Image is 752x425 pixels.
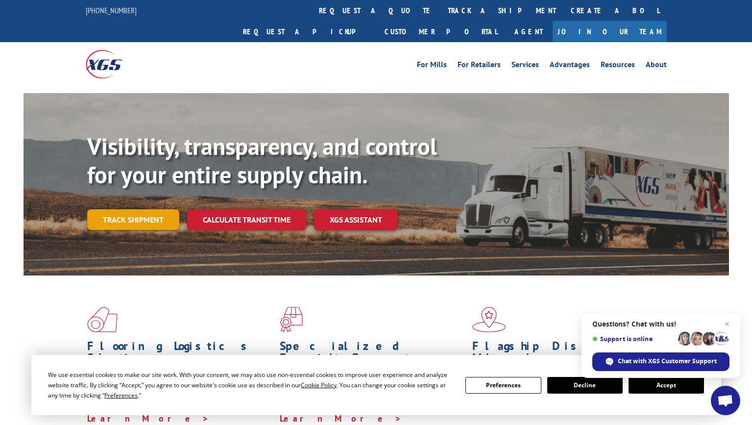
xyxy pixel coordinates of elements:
[458,61,501,72] a: For Retailers
[417,61,447,72] a: For Mills
[465,377,541,394] button: Preferences
[601,61,635,72] a: Resources
[280,307,303,332] img: xgs-icon-focused-on-flooring-red
[314,209,398,230] a: XGS ASSISTANT
[511,61,539,72] a: Services
[472,307,506,332] img: xgs-icon-flagship-distribution-model-red
[87,340,272,369] h1: Flooring Logistics Solutions
[377,21,505,42] a: Customer Portal
[31,355,721,415] div: Cookie Consent Prompt
[87,413,209,424] a: Learn More >
[592,320,729,328] span: Questions? Chat with us!
[592,352,729,371] div: Chat with XGS Customer Support
[87,209,179,230] a: Track shipment
[472,340,657,369] h1: Flagship Distribution Model
[721,318,733,330] span: Close chat
[87,131,437,190] b: Visibility, transparency, and control for your entire supply chain.
[505,21,553,42] a: Agent
[646,61,667,72] a: About
[48,370,454,400] div: We use essential cookies to make our site work. With your consent, we may also use non-essential ...
[280,413,402,424] a: Learn More >
[553,21,667,42] a: Join Our Team
[618,357,717,366] span: Chat with XGS Customer Support
[592,335,675,343] span: Support is online
[711,386,740,415] div: Open chat
[629,377,704,394] button: Accept
[236,21,377,42] a: Request a pickup
[550,61,590,72] a: Advantages
[87,307,118,332] img: xgs-icon-total-supply-chain-intelligence-red
[280,340,465,369] h1: Specialized Freight Experts
[187,209,306,230] a: Calculate transit time
[547,377,623,394] button: Decline
[86,5,137,15] a: [PHONE_NUMBER]
[301,381,337,389] span: Cookie Policy
[104,391,138,400] span: Preferences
